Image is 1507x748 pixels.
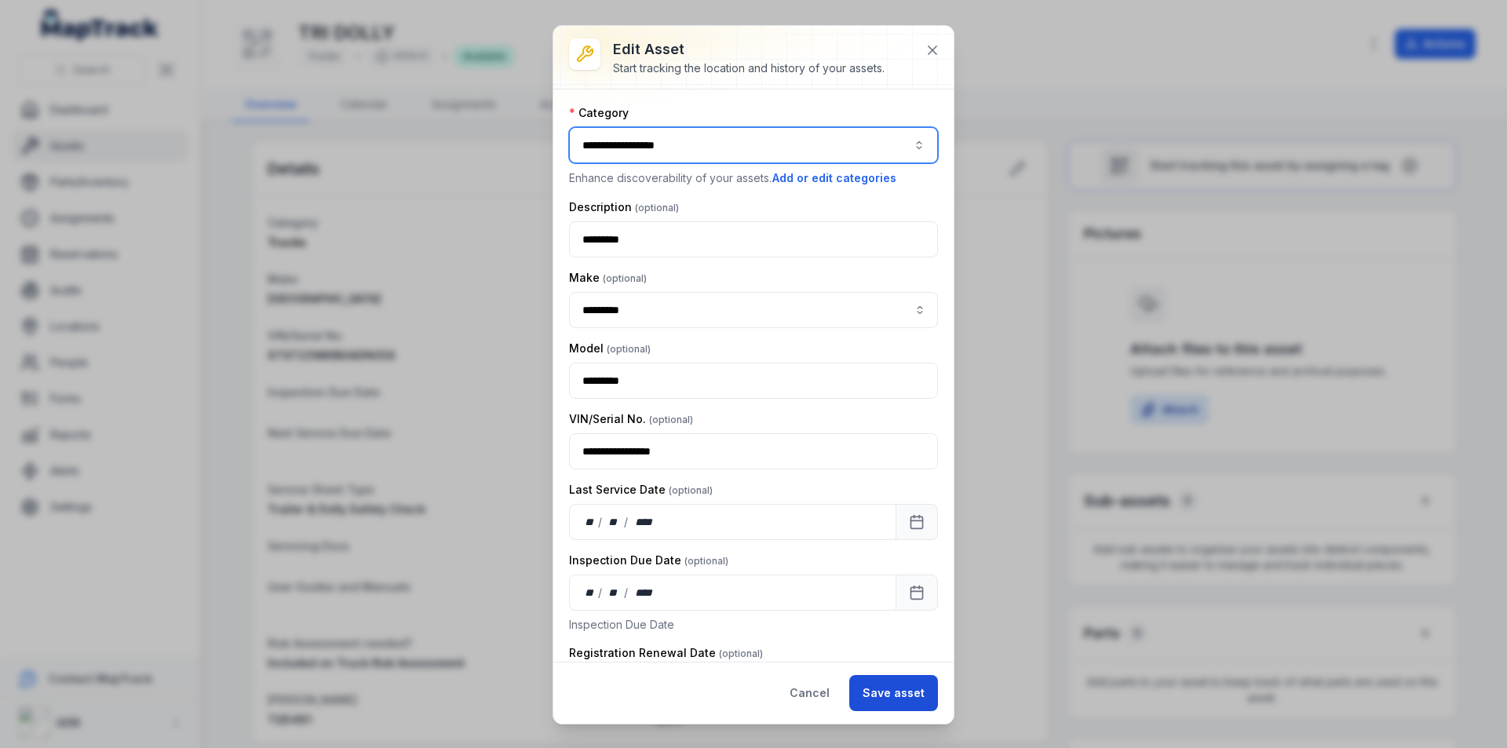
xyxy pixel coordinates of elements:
[624,514,629,530] div: /
[569,170,938,187] p: Enhance discoverability of your assets.
[569,482,713,498] label: Last Service Date
[772,170,897,187] button: Add or edit categories
[569,645,763,661] label: Registration Renewal Date
[569,292,938,328] input: asset-edit:cf[8261eee4-602e-4976-b39b-47b762924e3f]-label
[582,514,598,530] div: day,
[629,585,659,600] div: year,
[629,514,659,530] div: year,
[569,553,728,568] label: Inspection Due Date
[604,514,625,530] div: month,
[569,617,938,633] p: Inspection Due Date
[569,199,679,215] label: Description
[569,105,629,121] label: Category
[849,675,938,711] button: Save asset
[613,60,885,76] div: Start tracking the location and history of your assets.
[896,575,938,611] button: Calendar
[569,341,651,356] label: Model
[604,585,625,600] div: month,
[582,585,598,600] div: day,
[776,675,843,711] button: Cancel
[896,504,938,540] button: Calendar
[569,270,647,286] label: Make
[624,585,629,600] div: /
[613,38,885,60] h3: Edit asset
[598,585,604,600] div: /
[569,411,693,427] label: VIN/Serial No.
[598,514,604,530] div: /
